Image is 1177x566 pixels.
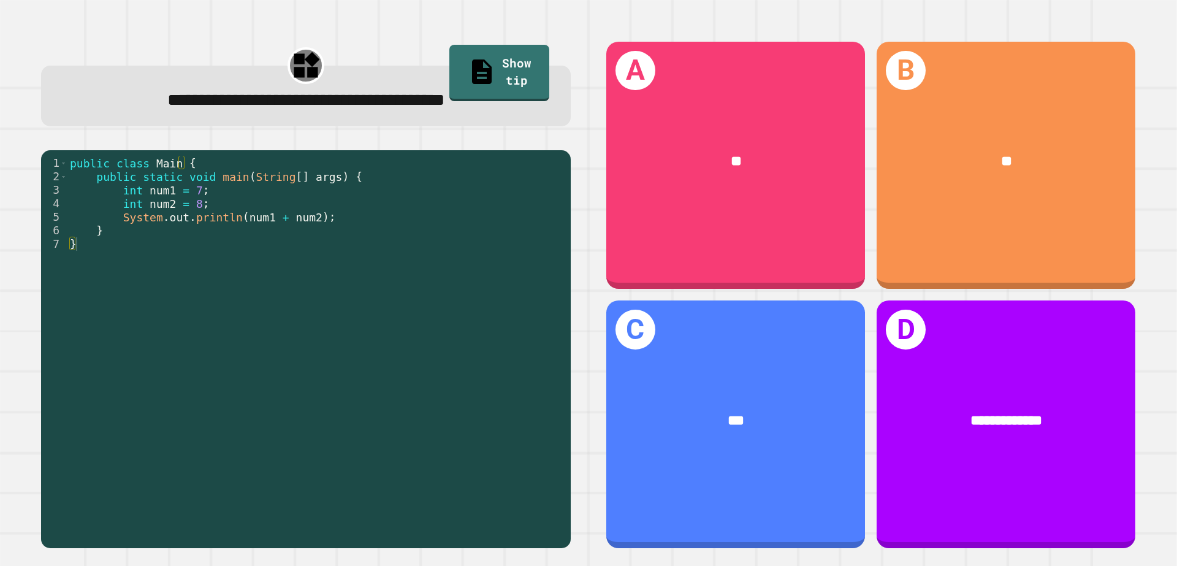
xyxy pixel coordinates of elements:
h1: A [615,51,655,91]
a: Show tip [449,45,549,101]
div: 3 [41,183,67,197]
span: Toggle code folding, rows 1 through 7 [60,156,67,170]
div: 6 [41,224,67,237]
div: 1 [41,156,67,170]
h1: C [615,310,655,350]
span: Toggle code folding, rows 2 through 6 [60,170,67,183]
h1: B [886,51,926,91]
div: 5 [41,210,67,224]
div: 2 [41,170,67,183]
h1: D [886,310,926,350]
div: 4 [41,197,67,210]
div: 7 [41,237,67,251]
